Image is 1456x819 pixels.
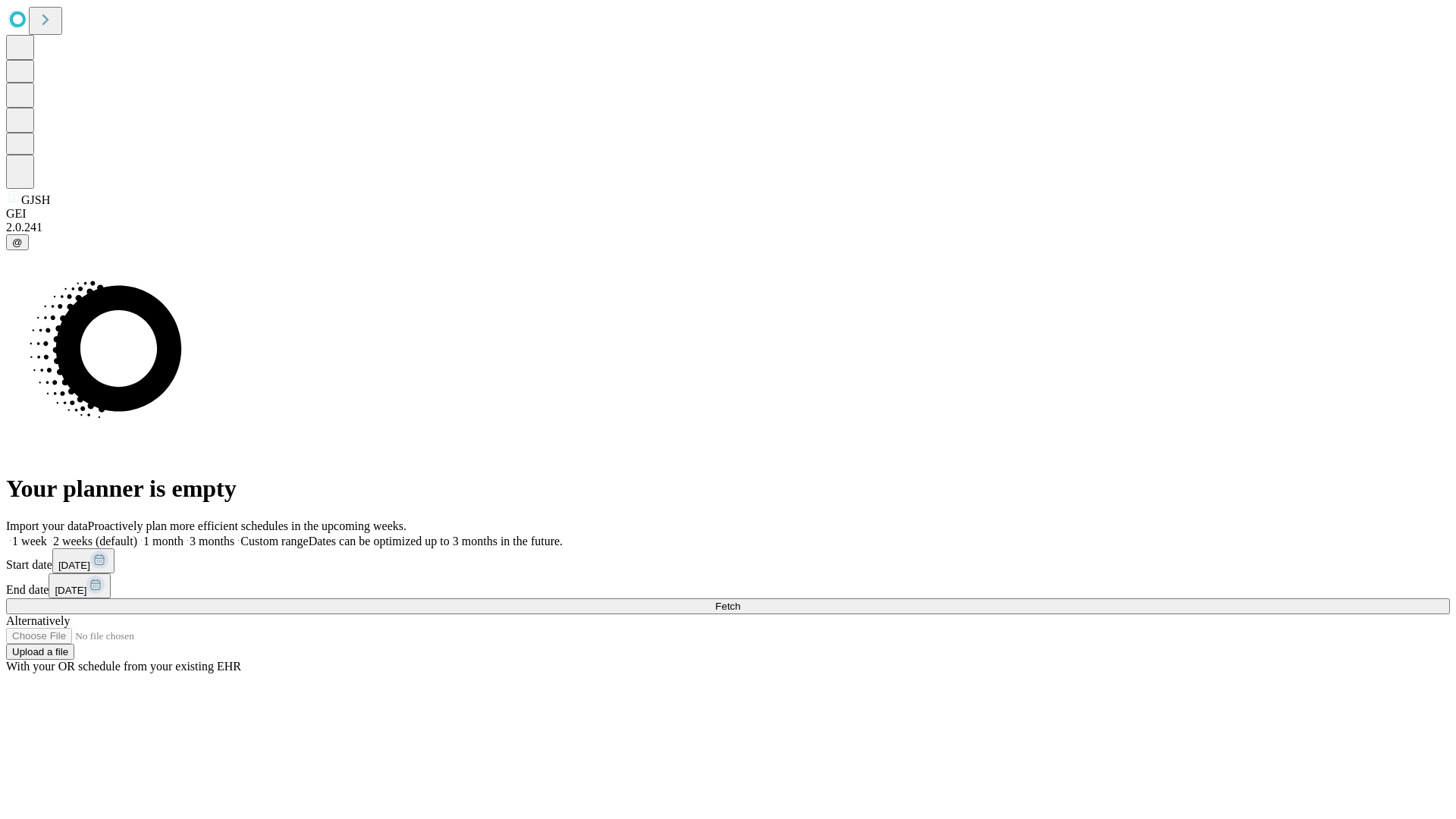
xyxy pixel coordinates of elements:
span: [DATE] [58,560,90,571]
span: 3 months [190,535,234,548]
span: Proactively plan more efficient schedules in the upcoming weeks. [88,519,406,532]
span: Custom range [240,535,308,548]
button: Upload a file [6,644,74,660]
button: @ [6,234,29,250]
span: [DATE] [55,585,86,596]
div: Start date [6,548,1450,573]
span: Import your data [6,519,88,532]
h1: Your planner is empty [6,475,1450,503]
div: End date [6,573,1450,598]
span: GJSH [21,193,50,206]
div: 2.0.241 [6,221,1450,234]
div: GEI [6,207,1450,221]
span: 1 week [12,535,47,548]
span: Alternatively [6,614,70,627]
button: [DATE] [49,573,111,598]
span: Dates can be optimized up to 3 months in the future. [309,535,563,548]
span: @ [12,237,23,248]
button: [DATE] [52,548,115,573]
span: Fetch [715,601,740,612]
span: With your OR schedule from your existing EHR [6,660,241,673]
span: 2 weeks (default) [53,535,137,548]
span: 1 month [143,535,184,548]
button: Fetch [6,598,1450,614]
